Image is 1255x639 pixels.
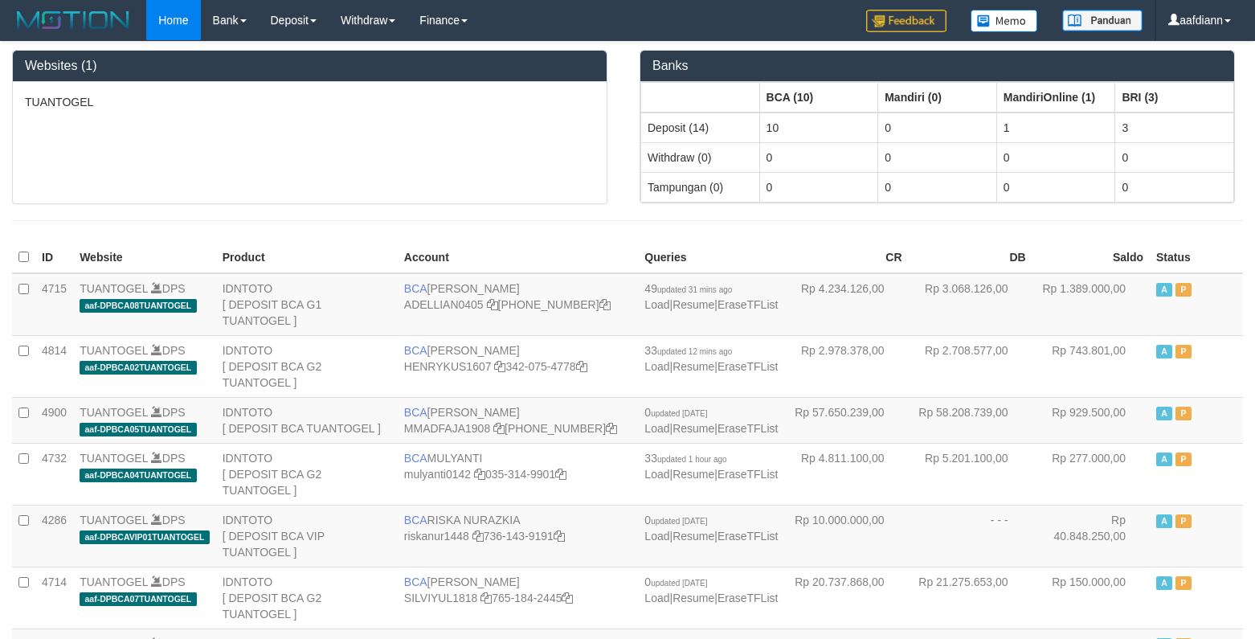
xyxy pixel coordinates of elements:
[404,406,427,419] span: BCA
[404,452,427,465] span: BCA
[35,443,73,505] td: 4732
[404,514,427,526] span: BCA
[717,592,778,604] a: EraseTFList
[398,505,639,567] td: RISKA NURAZKIA 736-143-9191
[644,514,778,543] span: | |
[784,567,908,629] td: Rp 20.737.868,00
[784,273,908,336] td: Rp 4.234.126,00
[717,530,778,543] a: EraseTFList
[1115,142,1234,172] td: 0
[759,172,878,202] td: 0
[672,422,714,435] a: Resume
[576,360,587,373] a: Copy 3420754778 to clipboard
[866,10,946,32] img: Feedback.jpg
[80,423,196,436] span: aaf-DPBCA05TUANTOGEL
[641,82,760,113] th: Group: activate to sort column ascending
[657,285,732,294] span: updated 31 mins ago
[717,422,778,435] a: EraseTFList
[784,397,908,443] td: Rp 57.650.239,00
[80,299,196,313] span: aaf-DPBCA08TUANTOGEL
[404,282,427,295] span: BCA
[644,344,778,373] span: | |
[80,452,148,465] a: TUANTOGEL
[73,443,216,505] td: DPS
[644,576,707,588] span: 0
[35,505,73,567] td: 4286
[644,406,707,419] span: 0
[1150,242,1243,273] th: Status
[644,298,669,311] a: Load
[554,530,565,543] a: Copy 7361439191 to clipboard
[644,406,778,435] span: | |
[216,273,398,336] td: IDNTOTO [ DEPOSIT BCA G1 TUANTOGEL ]
[784,443,908,505] td: Rp 4.811.100,00
[878,82,997,113] th: Group: activate to sort column ascending
[717,468,778,481] a: EraseTFList
[644,282,778,311] span: | |
[398,397,639,443] td: [PERSON_NAME] [PHONE_NUMBER]
[25,94,595,110] p: TUANTOGEL
[909,242,1032,273] th: DB
[80,344,148,357] a: TUANTOGEL
[1115,82,1234,113] th: Group: activate to sort column ascending
[1032,273,1150,336] td: Rp 1.389.000,00
[404,298,484,311] a: ADELLIAN0405
[80,530,210,544] span: aaf-DPBCAVIP01TUANTOGEL
[398,443,639,505] td: MULYANTI 035-314-9901
[1175,576,1192,590] span: Paused
[909,335,1032,397] td: Rp 2.708.577,00
[73,242,216,273] th: Website
[717,360,778,373] a: EraseTFList
[398,567,639,629] td: [PERSON_NAME] 765-184-2445
[80,469,196,482] span: aaf-DPBCA04TUANTOGEL
[1115,113,1234,143] td: 3
[1156,407,1172,420] span: Active
[216,505,398,567] td: IDNTOTO [ DEPOSIT BCA VIP TUANTOGEL ]
[644,360,669,373] a: Load
[398,335,639,397] td: [PERSON_NAME] 342-075-4778
[474,468,485,481] a: Copy mulyanti0142 to clipboard
[1062,10,1143,31] img: panduan.png
[80,514,148,526] a: TUANTOGEL
[1156,453,1172,466] span: Active
[216,397,398,443] td: IDNTOTO [ DEPOSIT BCA TUANTOGEL ]
[1156,514,1172,528] span: Active
[80,576,148,588] a: TUANTOGEL
[80,592,196,606] span: aaf-DPBCA07TUANTOGEL
[644,576,778,604] span: | |
[759,113,878,143] td: 10
[1175,453,1192,466] span: Paused
[562,592,573,604] a: Copy 7651842445 to clipboard
[73,505,216,567] td: DPS
[644,344,732,357] span: 33
[996,142,1115,172] td: 0
[644,282,732,295] span: 49
[398,273,639,336] td: [PERSON_NAME] [PHONE_NUMBER]
[404,344,427,357] span: BCA
[784,335,908,397] td: Rp 2.978.378,00
[1032,397,1150,443] td: Rp 929.500,00
[480,592,492,604] a: Copy SILVIYUL1818 to clipboard
[12,8,134,32] img: MOTION_logo.png
[1156,345,1172,358] span: Active
[1175,345,1192,358] span: Paused
[644,530,669,543] a: Load
[641,172,760,202] td: Tampungan (0)
[672,530,714,543] a: Resume
[25,59,595,73] h3: Websites (1)
[996,82,1115,113] th: Group: activate to sort column ascending
[657,347,732,356] span: updated 12 mins ago
[651,517,707,526] span: updated [DATE]
[672,298,714,311] a: Resume
[404,360,492,373] a: HENRYKUS1607
[644,452,778,481] span: | |
[493,422,505,435] a: Copy MMADFAJA1908 to clipboard
[644,422,669,435] a: Load
[1032,567,1150,629] td: Rp 150.000,00
[644,452,726,465] span: 33
[641,113,760,143] td: Deposit (14)
[651,579,707,588] span: updated [DATE]
[73,273,216,336] td: DPS
[672,360,714,373] a: Resume
[909,273,1032,336] td: Rp 3.068.126,00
